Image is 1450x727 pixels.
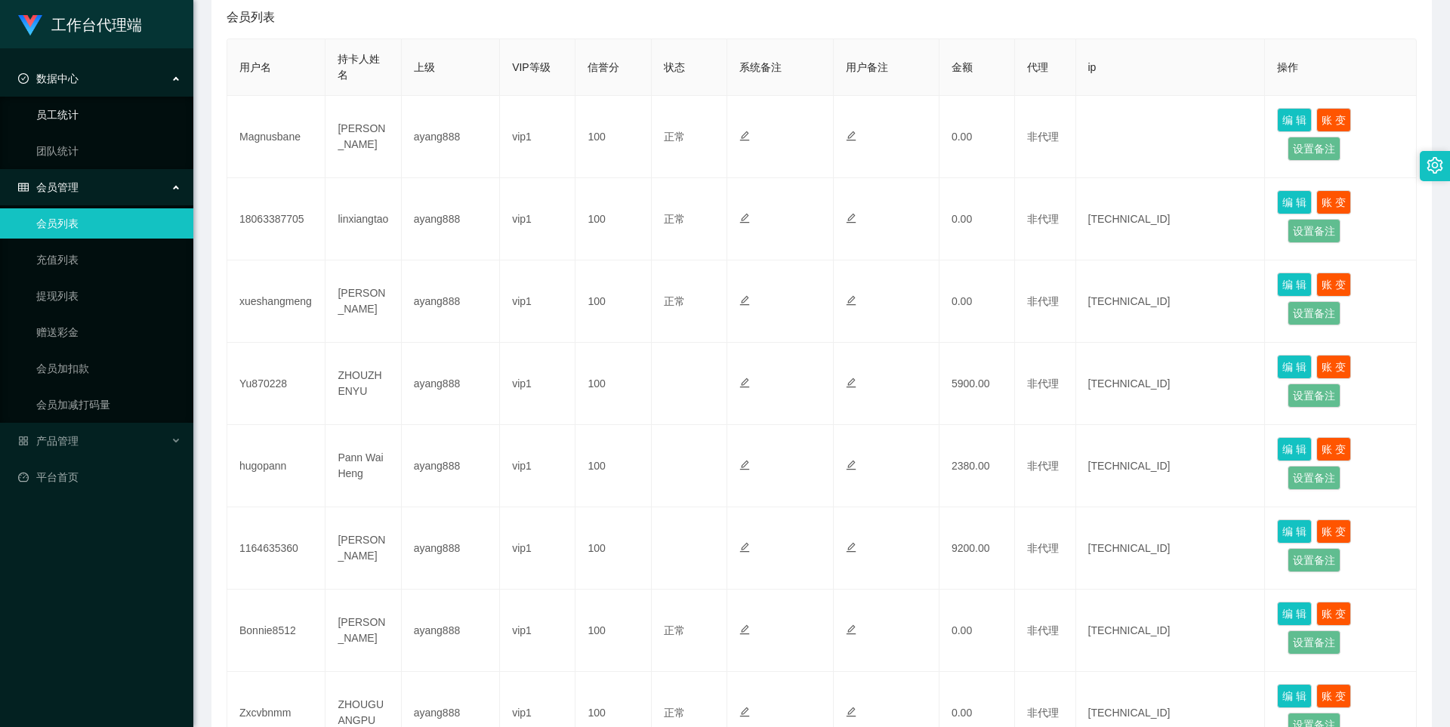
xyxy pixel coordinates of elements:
[500,260,575,343] td: vip1
[18,18,142,30] a: 工作台代理端
[1027,61,1048,73] span: 代理
[952,61,973,73] span: 金额
[1316,190,1351,214] button: 账 变
[739,131,750,141] i: 图标: edit
[575,260,651,343] td: 100
[846,377,856,388] i: 图标: edit
[939,425,1015,507] td: 2380.00
[402,590,500,672] td: ayang888
[500,343,575,425] td: vip1
[18,72,79,85] span: 数据中心
[1277,355,1312,379] button: 编 辑
[1027,624,1059,636] span: 非代理
[500,425,575,507] td: vip1
[239,61,271,73] span: 用户名
[512,61,551,73] span: VIP等级
[1027,377,1059,390] span: 非代理
[325,96,401,178] td: [PERSON_NAME]
[227,8,275,26] span: 会员列表
[500,590,575,672] td: vip1
[227,260,325,343] td: xueshangmeng
[325,343,401,425] td: ZHOUZHENYU
[846,460,856,470] i: 图标: edit
[1316,684,1351,708] button: 账 变
[402,96,500,178] td: ayang888
[402,343,500,425] td: ayang888
[1288,301,1340,325] button: 设置备注
[939,178,1015,260] td: 0.00
[1316,108,1351,132] button: 账 变
[739,377,750,388] i: 图标: edit
[1277,108,1312,132] button: 编 辑
[1076,507,1266,590] td: [TECHNICAL_ID]
[36,208,181,239] a: 会员列表
[1316,355,1351,379] button: 账 变
[227,425,325,507] td: hugopann
[846,213,856,223] i: 图标: edit
[664,213,685,225] span: 正常
[739,460,750,470] i: 图标: edit
[51,1,142,49] h1: 工作台代理端
[36,100,181,130] a: 员工统计
[402,260,500,343] td: ayang888
[1027,131,1059,143] span: 非代理
[18,462,181,492] a: 图标: dashboard平台首页
[846,61,888,73] span: 用户备注
[1288,219,1340,243] button: 设置备注
[1316,519,1351,544] button: 账 变
[36,390,181,420] a: 会员加减打码量
[1076,343,1266,425] td: [TECHNICAL_ID]
[36,281,181,311] a: 提现列表
[36,317,181,347] a: 赠送彩金
[739,61,782,73] span: 系统备注
[939,590,1015,672] td: 0.00
[1277,684,1312,708] button: 编 辑
[325,425,401,507] td: Pann Wai Heng
[500,96,575,178] td: vip1
[664,707,685,719] span: 正常
[846,295,856,306] i: 图标: edit
[36,136,181,166] a: 团队统计
[1088,61,1097,73] span: ip
[1076,178,1266,260] td: [TECHNICAL_ID]
[414,61,435,73] span: 上级
[500,507,575,590] td: vip1
[664,295,685,307] span: 正常
[575,425,651,507] td: 100
[575,507,651,590] td: 100
[325,260,401,343] td: [PERSON_NAME]
[575,96,651,178] td: 100
[1027,460,1059,472] span: 非代理
[739,624,750,635] i: 图标: edit
[338,53,380,81] span: 持卡人姓名
[664,624,685,636] span: 正常
[1316,437,1351,461] button: 账 变
[575,590,651,672] td: 100
[18,181,79,193] span: 会员管理
[1076,260,1266,343] td: [TECHNICAL_ID]
[402,425,500,507] td: ayang888
[227,507,325,590] td: 1164635360
[1427,157,1443,174] i: 图标: setting
[1277,602,1312,626] button: 编 辑
[846,624,856,635] i: 图标: edit
[1288,548,1340,572] button: 设置备注
[36,353,181,384] a: 会员加扣款
[588,61,619,73] span: 信誉分
[1316,273,1351,297] button: 账 变
[1277,437,1312,461] button: 编 辑
[846,707,856,717] i: 图标: edit
[325,590,401,672] td: [PERSON_NAME]
[325,507,401,590] td: [PERSON_NAME]
[1076,590,1266,672] td: [TECHNICAL_ID]
[575,178,651,260] td: 100
[1288,384,1340,408] button: 设置备注
[1277,61,1298,73] span: 操作
[1277,190,1312,214] button: 编 辑
[1076,425,1266,507] td: [TECHNICAL_ID]
[18,435,79,447] span: 产品管理
[1288,466,1340,490] button: 设置备注
[846,542,856,553] i: 图标: edit
[939,260,1015,343] td: 0.00
[402,507,500,590] td: ayang888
